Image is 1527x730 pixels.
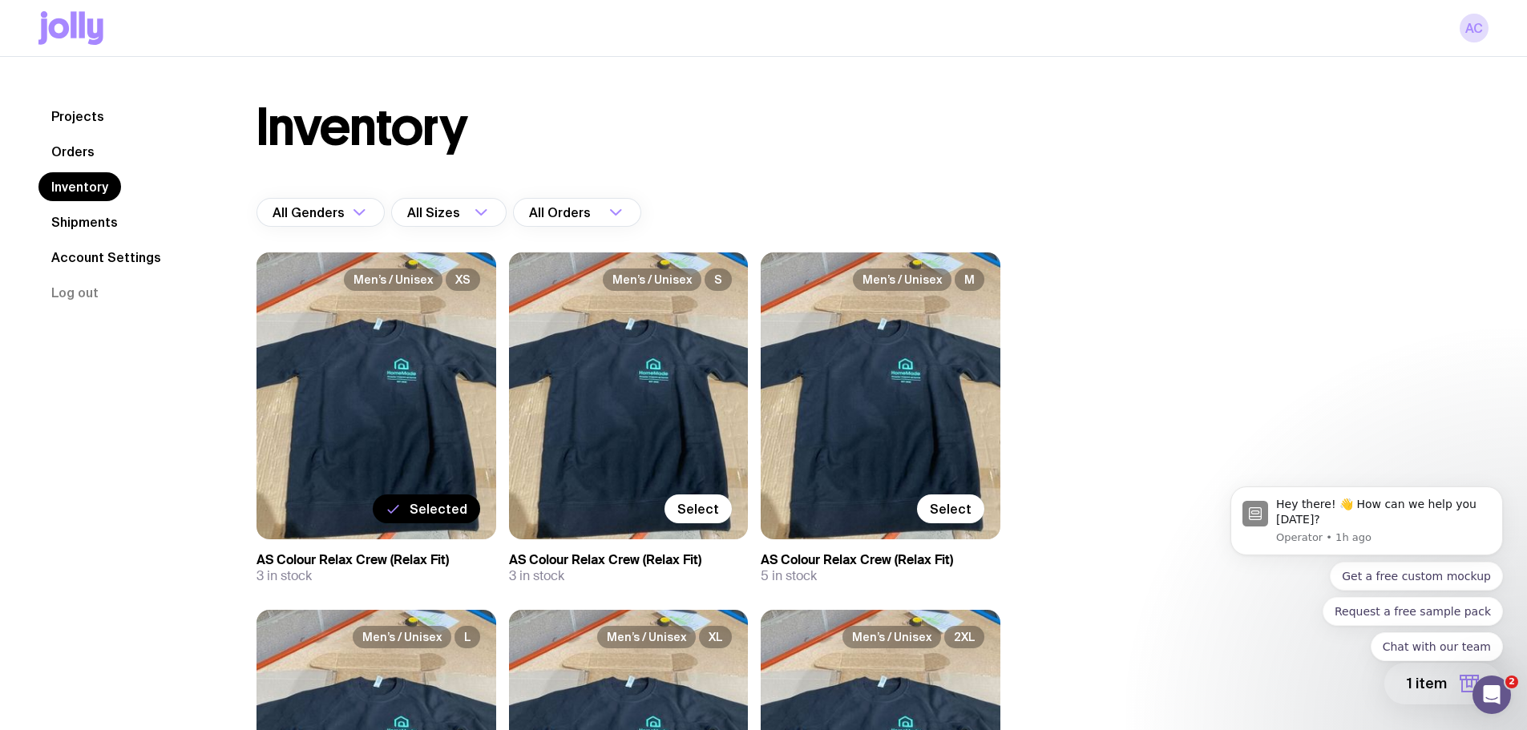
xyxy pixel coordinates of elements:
[944,626,984,648] span: 2XL
[353,626,451,648] span: Men’s / Unisex
[273,198,348,227] span: All Genders
[1460,14,1489,42] a: AC
[1206,363,1527,687] iframe: Intercom notifications message
[38,278,111,307] button: Log out
[391,198,507,227] div: Search for option
[1505,676,1518,688] span: 2
[955,268,984,291] span: M
[344,268,442,291] span: Men’s / Unisex
[410,501,467,517] span: Selected
[699,626,732,648] span: XL
[705,268,732,291] span: S
[38,172,121,201] a: Inventory
[529,198,594,227] span: All Orders
[454,626,480,648] span: L
[257,568,312,584] span: 3 in stock
[38,137,107,166] a: Orders
[603,268,701,291] span: Men’s / Unisex
[597,626,696,648] span: Men’s / Unisex
[257,552,496,568] h3: AS Colour Relax Crew (Relax Fit)
[842,626,941,648] span: Men’s / Unisex
[38,243,174,272] a: Account Settings
[38,208,131,236] a: Shipments
[930,501,972,517] span: Select
[509,568,564,584] span: 3 in stock
[1472,676,1511,714] iframe: Intercom live chat
[463,198,470,227] input: Search for option
[761,552,1000,568] h3: AS Colour Relax Crew (Relax Fit)
[761,568,817,584] span: 5 in stock
[509,552,749,568] h3: AS Colour Relax Crew (Relax Fit)
[407,198,463,227] span: All Sizes
[257,198,385,227] div: Search for option
[594,198,604,227] input: Search for option
[677,501,719,517] span: Select
[853,268,951,291] span: Men’s / Unisex
[38,102,117,131] a: Projects
[257,102,467,153] h1: Inventory
[513,198,641,227] div: Search for option
[446,268,480,291] span: XS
